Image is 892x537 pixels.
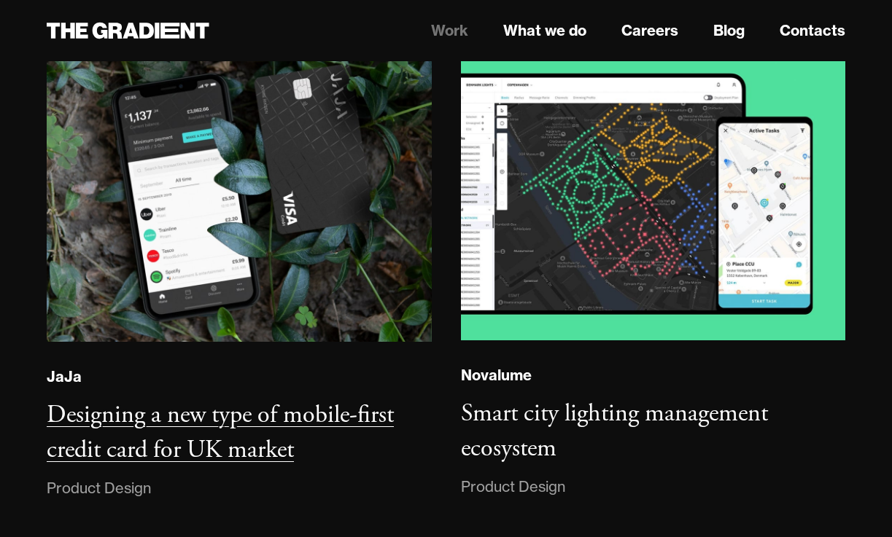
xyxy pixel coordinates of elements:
[461,398,768,464] h3: Smart city lighting management ecosystem
[780,20,845,42] a: Contacts
[461,475,565,498] div: Product Design
[461,366,532,385] div: Novalume
[47,399,394,466] h3: Designing a new type of mobile-first credit card for UK market
[621,20,678,42] a: Careers
[713,20,745,42] a: Blog
[503,20,586,42] a: What we do
[47,477,151,500] div: Product Design
[47,367,82,386] div: JaJa
[431,20,468,42] a: Work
